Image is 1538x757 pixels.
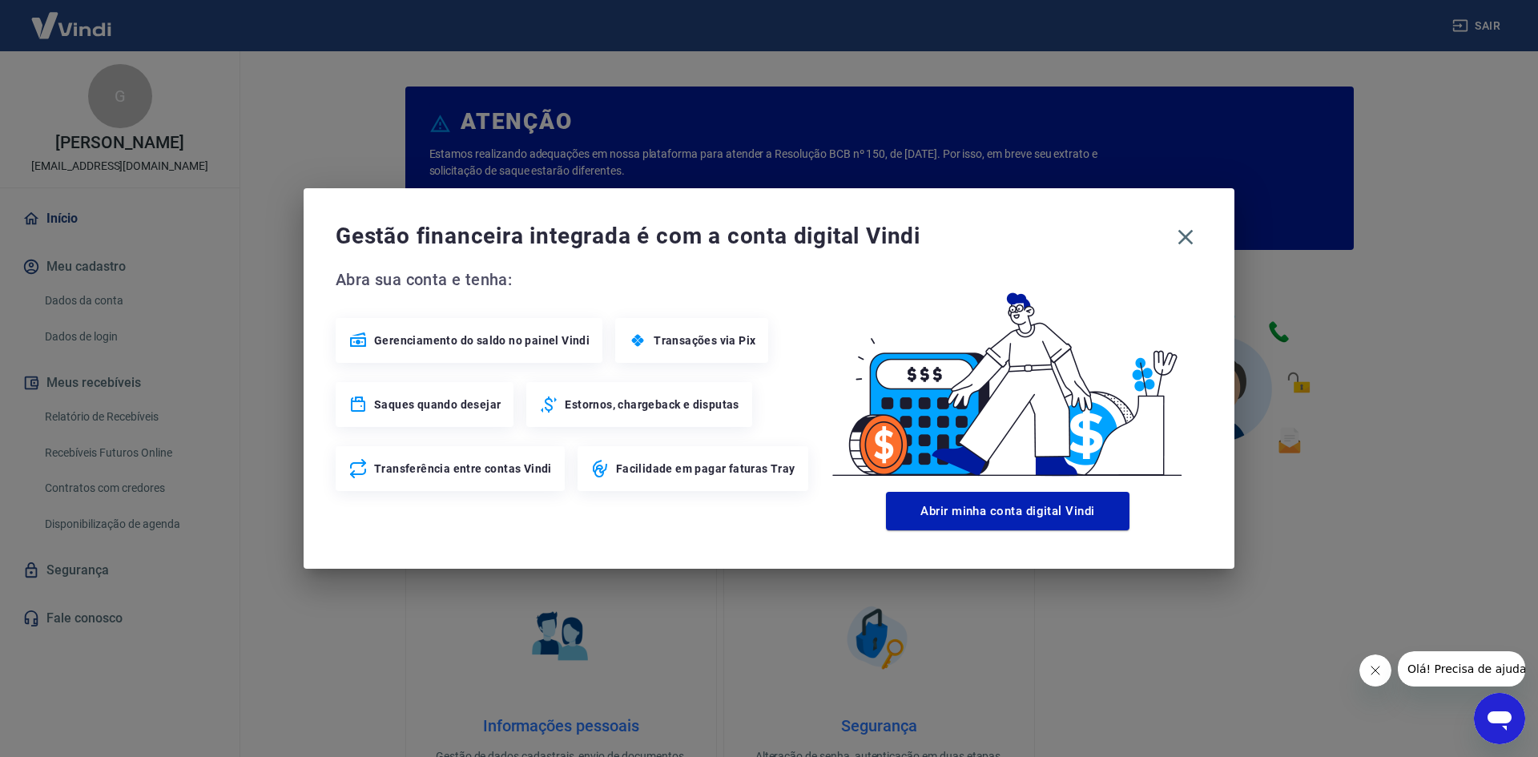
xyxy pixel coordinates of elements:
[374,397,501,413] span: Saques quando desejar
[886,492,1129,530] button: Abrir minha conta digital Vindi
[336,267,813,292] span: Abra sua conta e tenha:
[654,332,755,348] span: Transações via Pix
[374,461,552,477] span: Transferência entre contas Vindi
[1474,693,1525,744] iframe: Botão para abrir a janela de mensagens
[10,11,135,24] span: Olá! Precisa de ajuda?
[1359,654,1391,687] iframe: Fechar mensagem
[616,461,795,477] span: Facilidade em pagar faturas Tray
[336,220,1169,252] span: Gestão financeira integrada é com a conta digital Vindi
[813,267,1202,485] img: Good Billing
[1398,651,1525,687] iframe: Mensagem da empresa
[565,397,739,413] span: Estornos, chargeback e disputas
[374,332,590,348] span: Gerenciamento do saldo no painel Vindi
